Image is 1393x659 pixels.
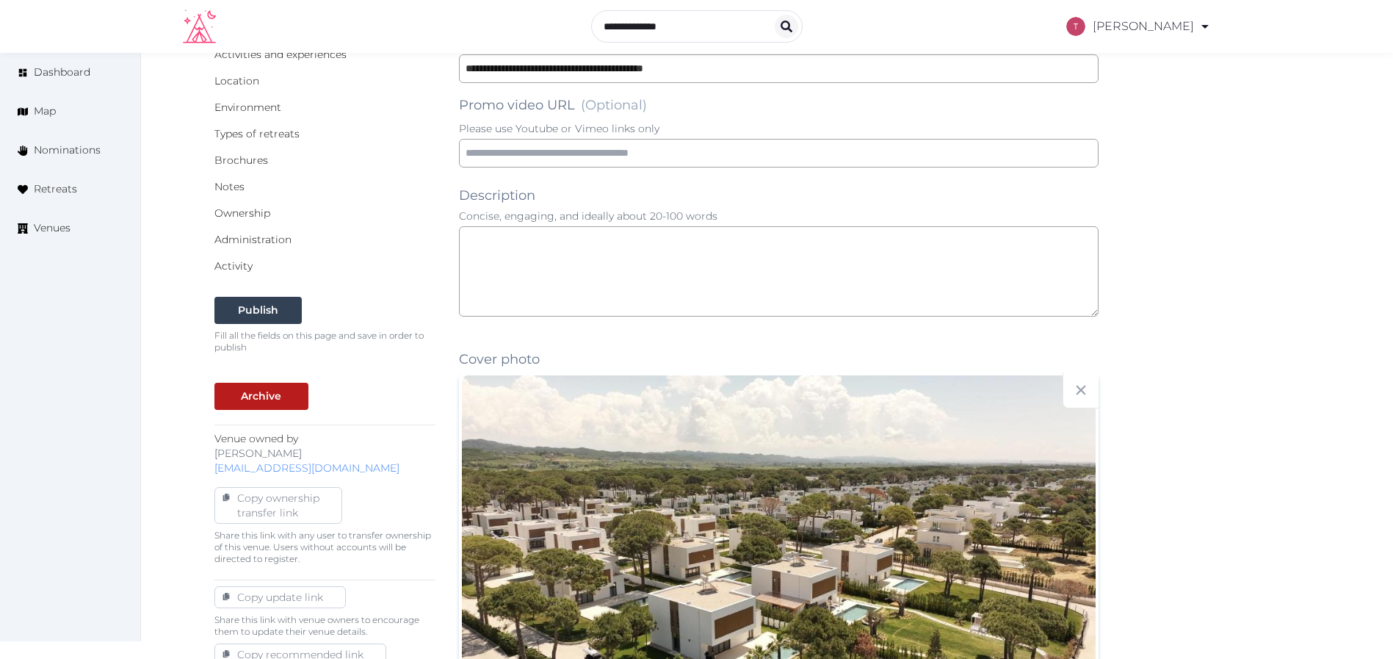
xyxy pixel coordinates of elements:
[459,95,647,115] label: Promo video URL
[581,97,647,113] span: (Optional)
[238,303,278,318] div: Publish
[214,74,259,87] a: Location
[214,614,435,638] p: Share this link with venue owners to encourage them to update their venue details.
[459,209,1099,223] p: Concise, engaging, and ideally about 20-100 words
[214,101,281,114] a: Environment
[214,487,342,524] button: Copy ownershiptransfer link
[214,330,435,353] p: Fill all the fields on this page and save in order to publish
[1066,6,1211,47] a: [PERSON_NAME]
[214,233,292,246] a: Administration
[34,143,101,158] span: Nominations
[214,297,302,324] button: Publish
[214,127,300,140] a: Types of retreats
[459,121,1099,136] p: Please use Youtube or Vimeo links only
[214,586,346,608] button: Copy update link
[34,220,70,236] span: Venues
[214,48,347,61] a: Activities and experiences
[231,590,329,605] div: Copy update link
[214,447,302,460] span: [PERSON_NAME]
[34,181,77,197] span: Retreats
[214,154,268,167] a: Brochures
[214,206,270,220] a: Ownership
[34,65,90,80] span: Dashboard
[34,104,56,119] span: Map
[214,461,399,475] a: [EMAIL_ADDRESS][DOMAIN_NAME]
[214,259,253,273] a: Activity
[459,349,540,370] label: Cover photo
[214,431,435,475] p: Venue owned by
[214,383,308,410] button: Archive
[214,530,435,565] p: Share this link with any user to transfer ownership of this venue. Users without accounts will be...
[459,185,535,206] label: Description
[231,491,325,520] div: Copy ownership transfer link
[241,389,281,404] div: Archive
[214,180,245,193] a: Notes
